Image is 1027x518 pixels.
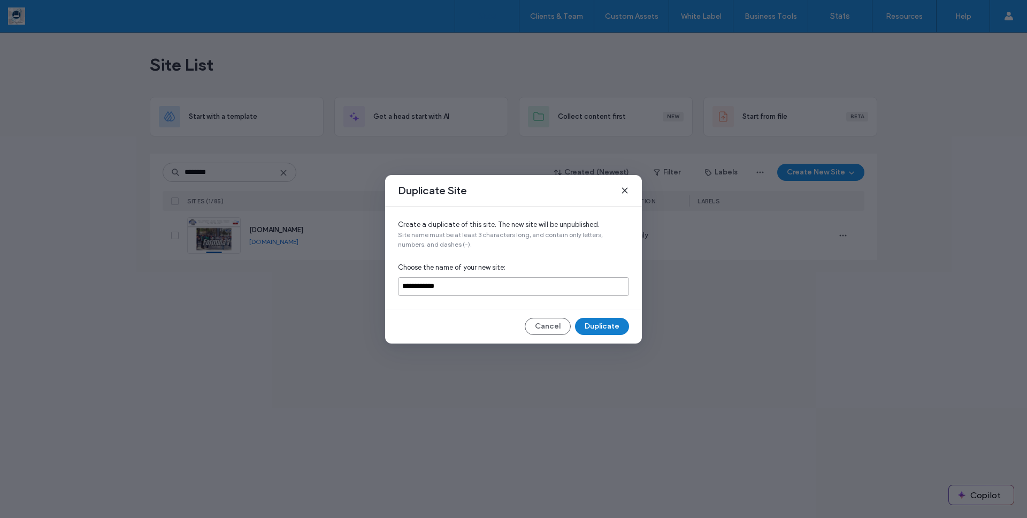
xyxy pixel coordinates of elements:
span: Choose the name of your new site: [398,262,629,273]
span: Help [25,7,47,17]
span: Duplicate Site [398,184,467,197]
span: Create a duplicate of this site. The new site will be unpublished. [398,219,629,230]
button: Cancel [525,318,571,335]
span: Site name must be at least 3 characters long, and contain only letters, numbers, and dashes (-). [398,230,629,249]
button: Duplicate [575,318,629,335]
